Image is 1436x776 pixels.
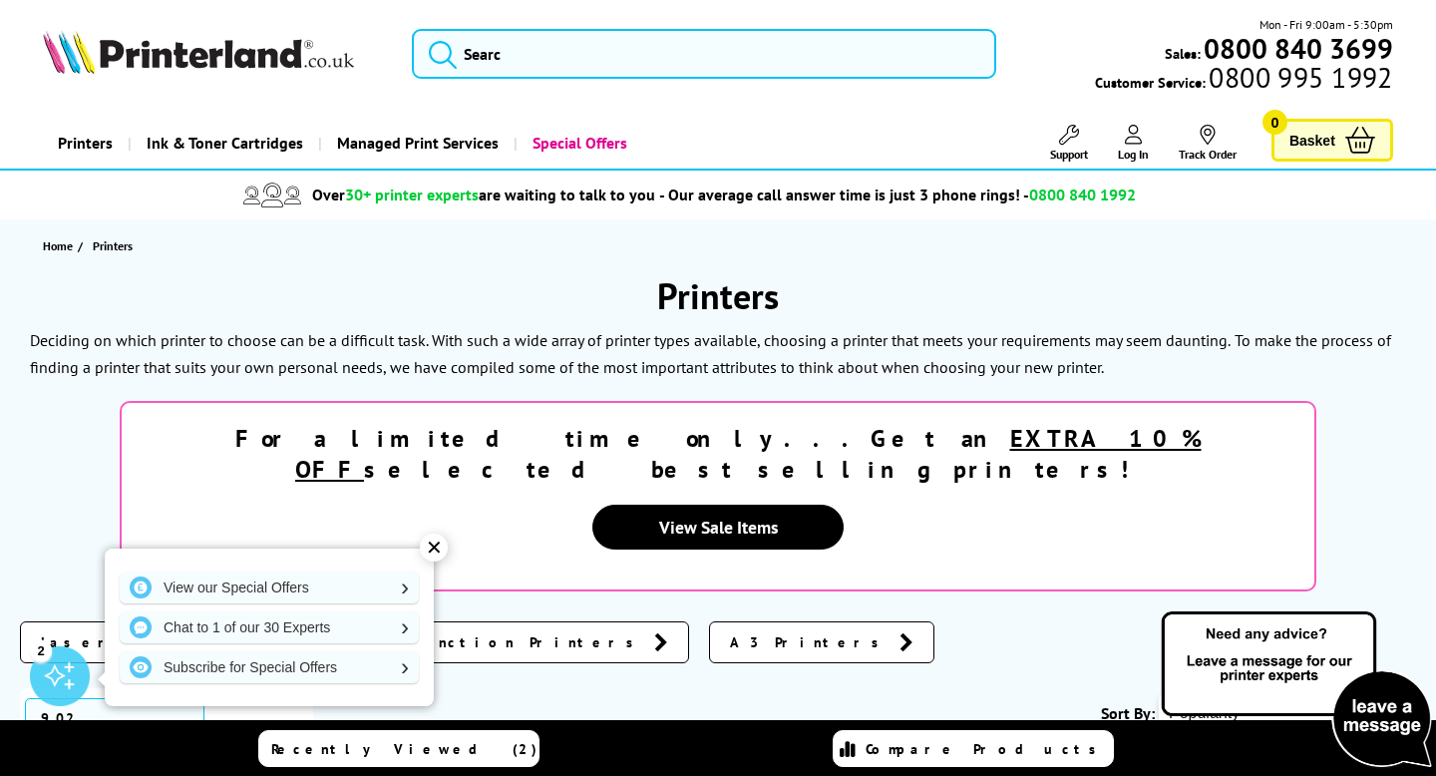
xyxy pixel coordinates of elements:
[1271,119,1393,162] a: Basket 0
[592,505,844,550] a: View Sale Items
[20,272,1416,319] h1: Printers
[345,185,479,204] span: 30+ printer experts
[331,632,644,652] span: Multifunction Printers
[258,730,539,767] a: Recently Viewed (2)
[1118,125,1149,162] a: Log In
[1165,44,1201,63] span: Sales:
[312,185,655,204] span: Over are waiting to talk to you
[20,621,290,663] a: Laser Printers
[1262,110,1287,135] span: 0
[1206,68,1392,87] span: 0800 995 1992
[43,118,128,169] a: Printers
[41,632,245,652] span: Laser Printers
[43,30,354,74] img: Printerland Logo
[235,423,1202,485] strong: For a limited time only...Get an selected best selling printers!
[1029,185,1136,204] span: 0800 840 1992
[43,30,387,78] a: Printerland Logo
[43,235,78,256] a: Home
[30,330,1231,350] p: Deciding on which printer to choose can be a difficult task. With such a wide array of printer ty...
[93,238,133,253] span: Printers
[420,534,448,562] div: ✕
[147,118,303,169] span: Ink & Toner Cartridges
[120,651,419,683] a: Subscribe for Special Offers
[295,423,1202,485] u: EXTRA 10% OFF
[204,718,297,756] a: reset filters
[1118,147,1149,162] span: Log In
[318,118,514,169] a: Managed Print Services
[514,118,642,169] a: Special Offers
[1101,703,1155,723] span: Sort By:
[1259,15,1393,34] span: Mon - Fri 9:00am - 5:30pm
[1095,68,1392,92] span: Customer Service:
[310,621,689,663] a: Multifunction Printers
[271,740,538,758] span: Recently Viewed (2)
[866,740,1107,758] span: Compare Products
[1050,125,1088,162] a: Support
[128,118,318,169] a: Ink & Toner Cartridges
[659,185,1136,204] span: - Our average call answer time is just 3 phone rings! -
[30,639,52,661] div: 2
[1204,30,1393,67] b: 0800 840 3699
[120,611,419,643] a: Chat to 1 of our 30 Experts
[1289,127,1335,154] span: Basket
[1157,608,1436,772] img: Open Live Chat window
[1179,125,1237,162] a: Track Order
[730,632,890,652] span: A3 Printers
[120,572,419,603] a: View our Special Offers
[30,330,1391,377] p: To make the process of finding a printer that suits your own personal needs, we have compiled som...
[1201,39,1393,58] a: 0800 840 3699
[1050,147,1088,162] span: Support
[412,29,995,79] input: Searc
[833,730,1114,767] a: Compare Products
[709,621,934,663] a: A3 Printers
